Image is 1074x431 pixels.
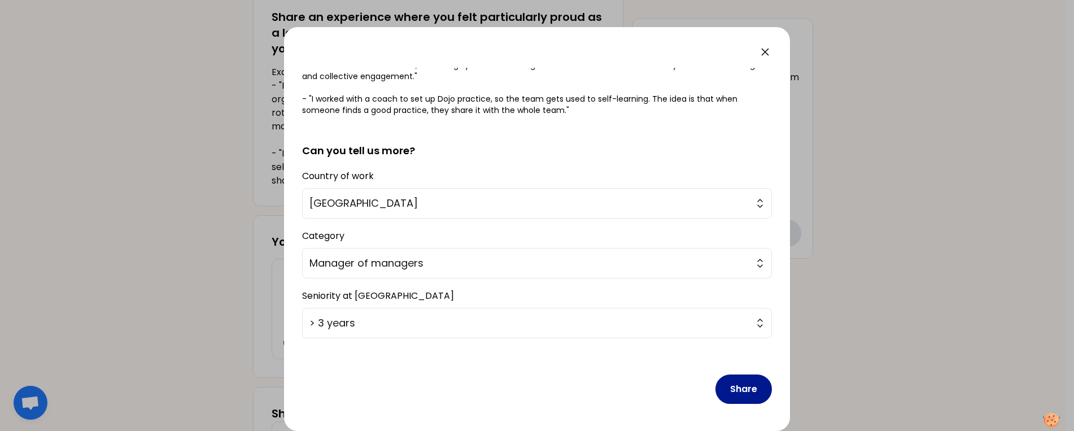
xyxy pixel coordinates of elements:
[309,255,749,271] span: Manager of managers
[302,289,454,302] label: Seniority at [GEOGRAPHIC_DATA]
[302,188,772,219] button: [GEOGRAPHIC_DATA]
[302,248,772,278] button: Manager of managers
[715,375,772,404] button: Share
[302,308,772,338] button: > 3 years
[302,125,772,159] h2: Can you tell us more?
[302,37,772,116] p: Example: - "I entrusted my teams with the weekly ‘Embark’ ritual, which they organize among thems...
[309,195,749,211] span: [GEOGRAPHIC_DATA]
[309,315,749,331] span: > 3 years
[302,229,344,242] label: Category
[302,169,374,182] label: Country of work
